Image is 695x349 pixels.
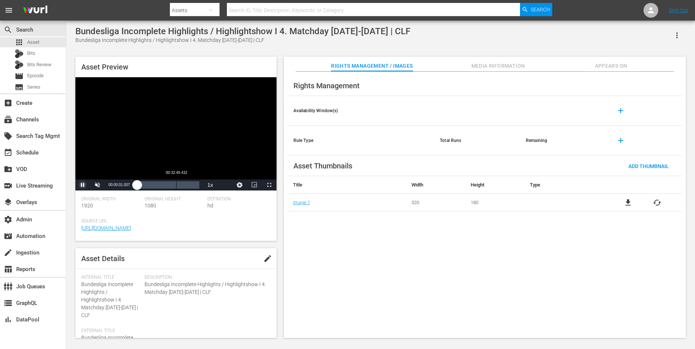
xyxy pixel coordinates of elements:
[520,3,552,16] button: Search
[4,248,13,257] span: Ingestion
[288,176,406,194] th: Title
[4,99,13,107] span: Create
[520,126,606,156] th: Remaining
[4,315,13,324] span: DataPool
[81,328,141,334] span: External Title:
[623,159,675,172] button: Add Thumbnail
[288,126,434,156] th: Rule Type
[145,196,204,202] span: Original Height
[471,61,526,71] span: Media Information
[81,63,128,71] span: Asset Preview
[75,77,277,190] div: Video Player
[27,61,51,68] span: Bits Review
[75,179,90,190] button: Pause
[465,176,524,194] th: Height
[15,60,24,69] div: Bits Review
[4,282,13,291] span: Job Queues
[75,26,410,36] div: Bundesliga Incomplete Highlights / Highlightshow I 4. Matchday [DATE]-[DATE] | CLF
[27,39,39,46] span: Asset
[75,36,410,44] div: Bundesliga Incomplete Highlights / Highlightshow I 4. Matchday [DATE]-[DATE] | CLF
[4,181,13,190] span: Live Streaming
[232,179,247,190] button: Jump To Time
[4,299,13,307] span: GraphQL
[331,61,413,71] span: Rights Management / Images
[15,38,24,47] span: Asset
[81,275,141,281] span: Internal Title:
[288,96,434,126] th: Availability Window(s)
[406,194,465,211] td: 320
[145,203,156,209] span: 1080
[4,198,13,207] span: Overlays
[207,203,213,209] span: hd
[653,198,662,207] button: cached
[612,102,630,120] button: add
[15,83,24,92] span: Series
[262,179,277,190] button: Fullscreen
[81,254,125,263] span: Asset Details
[15,72,24,81] span: Episode
[4,132,13,140] span: Search Tag Mgmt
[465,194,524,211] td: 180
[81,225,131,231] a: [URL][DOMAIN_NAME]
[108,183,130,187] span: 00:00:01.007
[203,179,218,190] button: Playback Rate
[4,215,13,224] span: Admin
[145,281,267,296] span: Bundesliga Incomplete Highlights / Highlightshow I 4. Matchday [DATE]-[DATE] | CLF
[434,126,520,156] th: Total Runs
[81,196,141,202] span: Original Width
[18,2,53,19] img: ans4CAIJ8jUAAAAAAAAAAAAAAAAAAAAAAAAgQb4GAAAAAAAAAAAAAAAAAAAAAAAAJMjXAAAAAAAAAAAAAAAAAAAAAAAAgAT5G...
[4,115,13,124] span: Channels
[207,196,267,202] span: Definition
[145,275,267,281] span: Description:
[584,61,639,71] span: Appears On
[4,265,13,274] span: Reports
[293,161,352,170] span: Asset Thumbnails
[15,49,24,58] div: Bits
[293,81,360,90] span: Rights Management
[81,218,267,224] span: Source Url
[4,165,13,174] span: VOD
[293,200,310,205] a: Image 1
[263,254,272,263] span: edit
[81,203,93,209] span: 1920
[27,50,35,57] span: Bits
[259,250,277,267] button: edit
[27,83,40,91] span: Series
[624,198,632,207] a: file_download
[4,6,13,15] span: menu
[27,72,44,79] span: Episode
[612,132,630,149] button: add
[4,232,13,241] span: Automation
[81,281,138,318] span: Bundesliga Incomplete Highlights / Highlightshow I 4. Matchday [DATE]-[DATE] | CLF
[247,179,262,190] button: Picture-in-Picture
[669,7,688,13] a: Sign Out
[616,106,625,115] span: add
[4,25,13,34] span: Search
[90,179,105,190] button: Unmute
[4,148,13,157] span: Schedule
[406,176,465,194] th: Width
[623,163,675,169] span: Add Thumbnail
[616,136,625,145] span: add
[137,181,199,189] div: Progress Bar
[531,3,550,16] span: Search
[524,176,603,194] th: Type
